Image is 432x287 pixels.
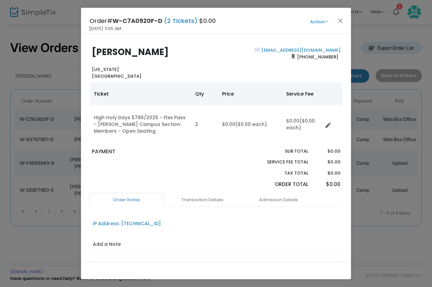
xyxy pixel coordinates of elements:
span: [DATE] 11:05 AM [89,25,121,32]
span: ($0.00 each) [235,121,267,128]
b: [US_STATE] [GEOGRAPHIC_DATA] [92,66,141,79]
b: [PERSON_NAME] [92,46,169,58]
p: $0.00 [315,170,340,177]
a: Transaction Details [165,193,240,207]
label: Add a Note [93,241,121,250]
td: High Holy Days 5786/2025 - Flex Pass - [PERSON_NAME] Campus Section: Members - Open Seating [90,106,191,143]
td: $0.00 [282,106,323,143]
td: $0.00 [218,106,282,143]
p: $0.00 [315,181,340,188]
th: Price [218,82,282,106]
div: IP Address: [TECHNICAL_ID] [93,220,161,227]
a: Order Notes [89,193,164,207]
button: Action [299,18,339,26]
p: $0.00 [315,148,340,155]
span: [PHONE_NUMBER] [295,51,341,62]
h4: Order# $0.00 [89,16,216,25]
span: ($0.00 each) [286,118,315,131]
span: W-C7A0920F-D [112,17,162,25]
button: Close [336,16,345,25]
th: Ticket [90,82,191,106]
td: 2 [191,106,218,143]
div: Data table [90,82,342,143]
p: Order Total [251,181,308,188]
th: Qty [191,82,218,106]
p: $0.00 [315,159,340,165]
p: Sub total [251,148,308,155]
p: Tax Total [251,170,308,177]
span: (2 Tickets) [162,17,199,25]
a: [EMAIL_ADDRESS][DOMAIN_NAME] [260,47,341,53]
p: PAYMENT [92,148,213,156]
a: Admission Details [241,193,316,207]
th: Service Fee [282,82,323,106]
p: Service Fee Total [251,159,308,165]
